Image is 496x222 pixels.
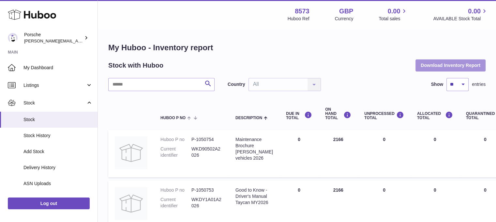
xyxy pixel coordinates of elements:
div: DUE IN TOTAL [286,111,312,120]
img: product image [115,187,147,220]
div: Huboo Ref [288,16,309,22]
img: john.crosland@porsche.co.uk [8,33,18,43]
span: entries [472,81,486,87]
dt: Huboo P no [160,136,191,143]
span: My Dashboard [23,65,93,71]
div: Currency [335,16,353,22]
dd: WKD90502A2026 [191,146,222,158]
h2: Stock with Huboo [108,61,163,70]
div: Good to Know - Driver's Manual Taycan MY2026 [235,187,273,206]
label: Country [228,81,245,87]
span: Huboo P no [160,116,186,120]
span: 0 [484,187,487,193]
dt: Current identifier [160,197,191,209]
dd: P-1050753 [191,187,222,193]
span: Listings [23,82,86,88]
span: Stock [23,117,93,123]
img: product image [115,136,147,169]
dt: Huboo P no [160,187,191,193]
span: 0.00 [388,7,400,16]
td: 0 [358,130,411,177]
td: 0 [411,130,459,177]
div: ON HAND Total [325,107,351,120]
a: 0.00 Total sales [379,7,408,22]
a: Log out [8,198,90,209]
span: [PERSON_NAME][EMAIL_ADDRESS][PERSON_NAME][DOMAIN_NAME] [24,38,166,43]
span: ASN Uploads [23,181,93,187]
span: AVAILABLE Stock Total [433,16,488,22]
div: Porsche [24,32,83,44]
span: Description [235,116,262,120]
td: 0 [279,130,319,177]
span: 0.00 [468,7,481,16]
dd: WKDY1A01A2026 [191,197,222,209]
div: UNPROCESSED Total [364,111,404,120]
a: 0.00 AVAILABLE Stock Total [433,7,488,22]
div: ALLOCATED Total [417,111,453,120]
span: 0 [484,137,487,142]
span: Stock [23,100,86,106]
h1: My Huboo - Inventory report [108,42,486,53]
td: 2166 [319,130,358,177]
span: Add Stock [23,149,93,155]
dt: Current identifier [160,146,191,158]
button: Download Inventory Report [415,59,486,71]
span: Total sales [379,16,408,22]
span: Delivery History [23,165,93,171]
strong: GBP [339,7,353,16]
dd: P-1050754 [191,136,222,143]
label: Show [431,81,443,87]
span: Stock History [23,133,93,139]
strong: 8573 [295,7,309,16]
div: Maintenance Brochure [PERSON_NAME] vehicles 2026 [235,136,273,161]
